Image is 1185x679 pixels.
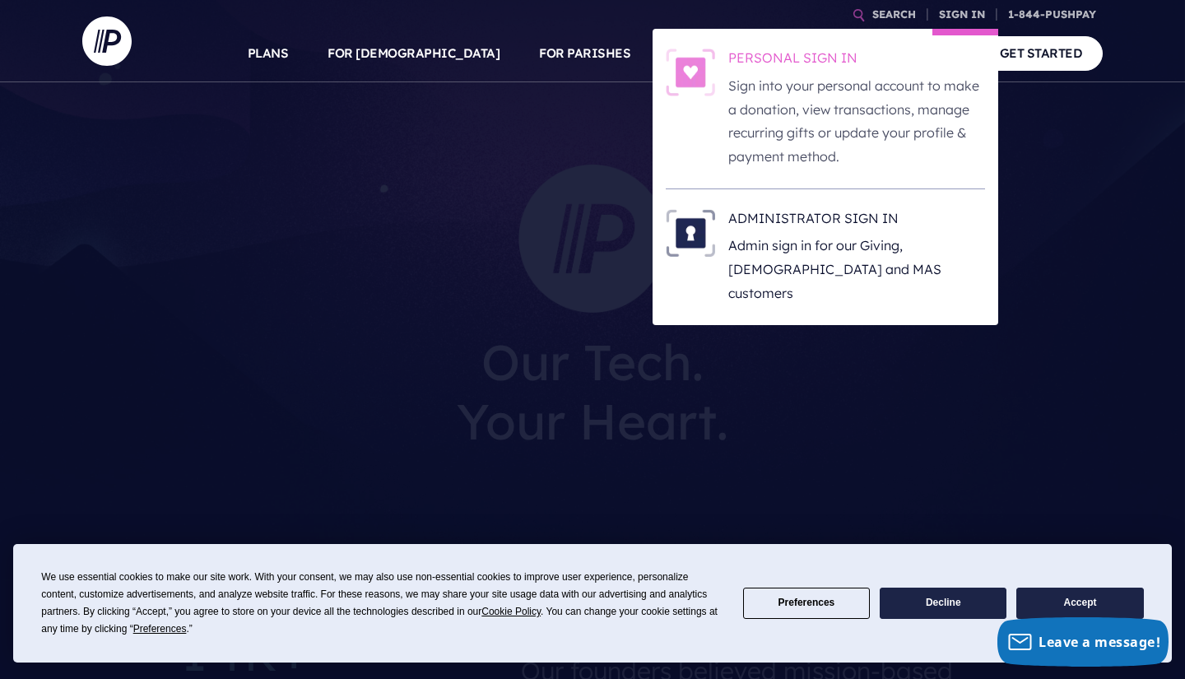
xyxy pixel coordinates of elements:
[539,25,630,82] a: FOR PARISHES
[13,544,1172,663] div: Cookie Consent Prompt
[783,25,840,82] a: EXPLORE
[666,49,715,96] img: PERSONAL SIGN IN - Illustration
[728,49,985,73] h6: PERSONAL SIGN IN
[1016,588,1143,620] button: Accept
[880,588,1006,620] button: Decline
[728,74,985,169] p: Sign into your personal account to make a donation, view transactions, manage recurring gifts or ...
[41,569,723,638] div: We use essential cookies to make our site work. With your consent, we may also use non-essential ...
[328,25,500,82] a: FOR [DEMOGRAPHIC_DATA]
[728,234,985,305] p: Admin sign in for our Giving, [DEMOGRAPHIC_DATA] and MAS customers
[997,617,1169,667] button: Leave a message!
[133,623,187,635] span: Preferences
[666,49,985,169] a: PERSONAL SIGN IN - Illustration PERSONAL SIGN IN Sign into your personal account to make a donati...
[879,25,940,82] a: COMPANY
[743,588,870,620] button: Preferences
[728,209,985,234] h6: ADMINISTRATOR SIGN IN
[979,36,1104,70] a: GET STARTED
[670,25,743,82] a: SOLUTIONS
[666,209,985,305] a: ADMINISTRATOR SIGN IN - Illustration ADMINISTRATOR SIGN IN Admin sign in for our Giving, [DEMOGRA...
[481,606,541,617] span: Cookie Policy
[248,25,289,82] a: PLANS
[666,209,715,257] img: ADMINISTRATOR SIGN IN - Illustration
[1039,633,1160,651] span: Leave a message!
